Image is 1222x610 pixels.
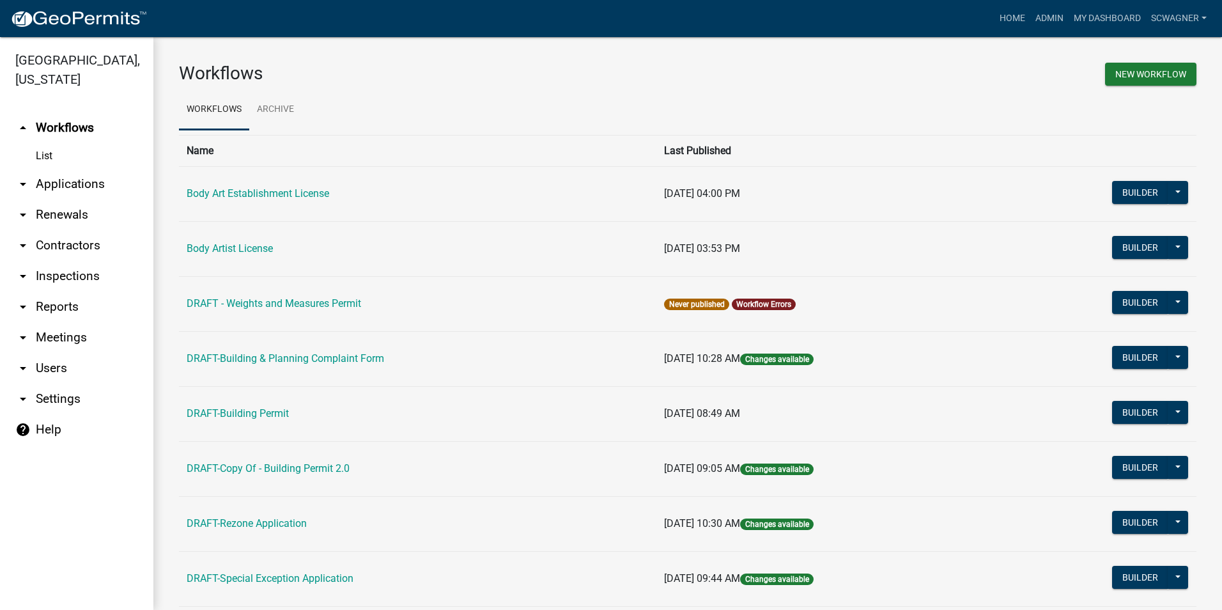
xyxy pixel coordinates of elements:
span: [DATE] 10:30 AM [664,517,740,529]
button: Builder [1112,511,1168,534]
a: scwagner [1146,6,1212,31]
i: arrow_drop_down [15,299,31,315]
button: Builder [1112,456,1168,479]
span: [DATE] 10:28 AM [664,352,740,364]
a: DRAFT - Weights and Measures Permit [187,297,361,309]
i: arrow_drop_down [15,238,31,253]
a: Body Art Establishment License [187,187,329,199]
i: arrow_drop_down [15,361,31,376]
i: arrow_drop_down [15,391,31,407]
th: Name [179,135,656,166]
a: DRAFT-Building & Planning Complaint Form [187,352,384,364]
span: Changes available [740,519,813,530]
span: [DATE] 09:44 AM [664,572,740,584]
span: Never published [664,299,729,310]
a: Admin [1030,6,1069,31]
a: DRAFT-Building Permit [187,407,289,419]
a: Archive [249,90,302,130]
span: [DATE] 08:49 AM [664,407,740,419]
span: [DATE] 04:00 PM [664,187,740,199]
button: Builder [1112,401,1168,424]
a: DRAFT-Special Exception Application [187,572,353,584]
button: Builder [1112,181,1168,204]
a: Workflow Errors [736,300,791,309]
th: Last Published [656,135,1002,166]
button: Builder [1112,291,1168,314]
span: [DATE] 09:05 AM [664,462,740,474]
button: New Workflow [1105,63,1196,86]
span: [DATE] 03:53 PM [664,242,740,254]
h3: Workflows [179,63,678,84]
span: Changes available [740,574,813,585]
a: DRAFT-Rezone Application [187,517,307,529]
i: arrow_drop_down [15,207,31,223]
button: Builder [1112,236,1168,259]
i: arrow_drop_down [15,176,31,192]
a: Body Artist License [187,242,273,254]
button: Builder [1112,346,1168,369]
a: DRAFT-Copy Of - Building Permit 2.0 [187,462,350,474]
a: My Dashboard [1069,6,1146,31]
a: Workflows [179,90,249,130]
i: arrow_drop_down [15,330,31,345]
i: help [15,422,31,437]
span: Changes available [740,354,813,365]
a: Home [994,6,1030,31]
i: arrow_drop_up [15,120,31,136]
button: Builder [1112,566,1168,589]
span: Changes available [740,464,813,475]
i: arrow_drop_down [15,269,31,284]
